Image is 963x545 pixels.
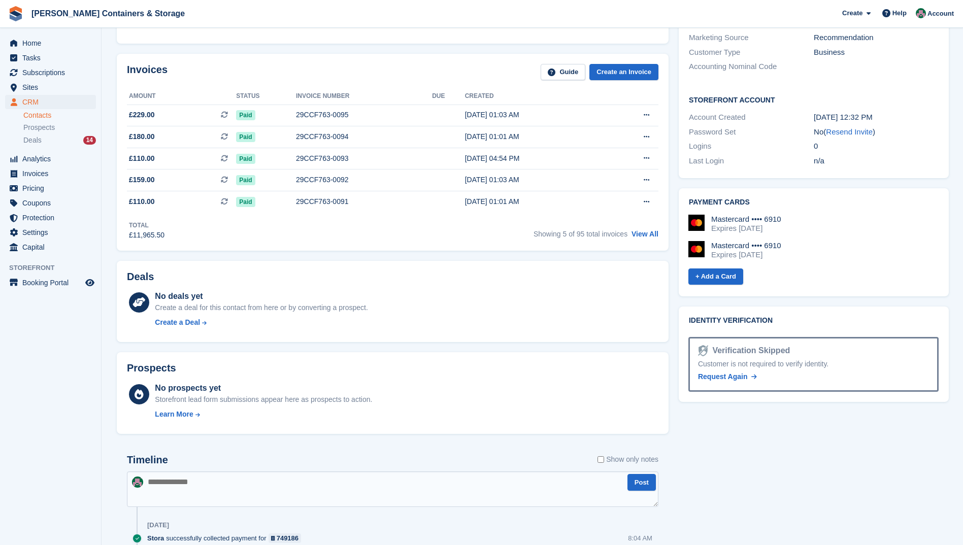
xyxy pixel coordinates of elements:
a: Resend Invite [826,127,873,136]
div: Expires [DATE] [711,250,781,259]
a: Guide [541,64,585,81]
div: Create a deal for this contact from here or by converting a prospect. [155,302,368,313]
div: Last Login [689,155,814,167]
div: Marketing Source [689,32,814,44]
button: Post [627,474,656,491]
div: [DATE] 01:03 AM [465,175,605,185]
a: Deals 14 [23,135,96,146]
a: Request Again [698,371,757,382]
span: Prospects [23,123,55,132]
h2: Payment cards [689,198,939,207]
a: menu [5,240,96,254]
span: Booking Portal [22,276,83,290]
label: Show only notes [597,454,658,465]
a: menu [5,181,96,195]
span: Tasks [22,51,83,65]
a: + Add a Card [688,268,743,285]
span: Account [927,9,954,19]
a: View All [632,230,658,238]
span: ( ) [823,127,875,136]
div: Total [129,221,164,230]
div: n/a [814,155,939,167]
div: Create a Deal [155,317,200,328]
a: Create a Deal [155,317,368,328]
span: £110.00 [129,196,155,207]
div: 29CCF763-0095 [296,110,432,120]
span: Showing 5 of 95 total invoices [534,230,627,238]
a: menu [5,211,96,225]
a: menu [5,152,96,166]
img: Mastercard Logo [688,241,705,257]
div: 8:04 AM [628,533,652,543]
span: Analytics [22,152,83,166]
div: 29CCF763-0091 [296,196,432,207]
div: successfully collected payment for [147,533,306,543]
a: menu [5,276,96,290]
div: Verification Skipped [708,345,790,357]
h2: Timeline [127,454,168,466]
th: Status [236,88,296,105]
img: stora-icon-8386f47178a22dfd0bd8f6a31ec36ba5ce8667c1dd55bd0f319d3a0aa187defe.svg [8,6,23,21]
span: £229.00 [129,110,155,120]
span: Create [842,8,862,18]
span: £110.00 [129,153,155,164]
a: [PERSON_NAME] Containers & Storage [27,5,189,22]
span: Sites [22,80,83,94]
a: Preview store [84,277,96,289]
a: Contacts [23,111,96,120]
span: Capital [22,240,83,254]
a: Prospects [23,122,96,133]
div: No prospects yet [155,382,372,394]
div: Recommendation [814,32,939,44]
div: No [814,126,939,138]
span: Protection [22,211,83,225]
th: Amount [127,88,236,105]
div: [DATE] [147,521,169,529]
span: £180.00 [129,131,155,142]
div: [DATE] 04:54 PM [465,153,605,164]
a: menu [5,80,96,94]
span: Home [22,36,83,50]
a: menu [5,196,96,210]
div: [DATE] 01:01 AM [465,131,605,142]
div: Account Created [689,112,814,123]
input: Show only notes [597,454,604,465]
img: Julia Marcham [916,8,926,18]
div: Password Set [689,126,814,138]
span: Paid [236,197,255,207]
div: Expires [DATE] [711,224,781,233]
span: Paid [236,132,255,142]
span: Invoices [22,166,83,181]
div: 29CCF763-0093 [296,153,432,164]
th: Created [465,88,605,105]
span: CRM [22,95,83,109]
span: Deals [23,135,42,145]
div: Mastercard •••• 6910 [711,215,781,224]
img: Mastercard Logo [688,215,705,231]
span: Paid [236,154,255,164]
h2: Prospects [127,362,176,374]
span: Paid [236,175,255,185]
a: menu [5,95,96,109]
div: 14 [83,136,96,145]
a: Create an Invoice [589,64,658,81]
span: Subscriptions [22,65,83,80]
h2: Storefront Account [689,94,939,105]
a: menu [5,225,96,240]
span: Paid [236,110,255,120]
img: Identity Verification Ready [698,345,708,356]
div: Mastercard •••• 6910 [711,241,781,250]
span: Storefront [9,263,101,273]
span: £159.00 [129,175,155,185]
div: Accounting Nominal Code [689,61,814,73]
span: Coupons [22,196,83,210]
div: No deals yet [155,290,368,302]
span: Settings [22,225,83,240]
div: Customer is not required to verify identity. [698,359,929,369]
div: £11,965.50 [129,230,164,241]
span: Help [892,8,907,18]
div: Learn More [155,409,193,420]
div: [DATE] 12:32 PM [814,112,939,123]
div: Logins [689,141,814,152]
span: Request Again [698,372,748,381]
